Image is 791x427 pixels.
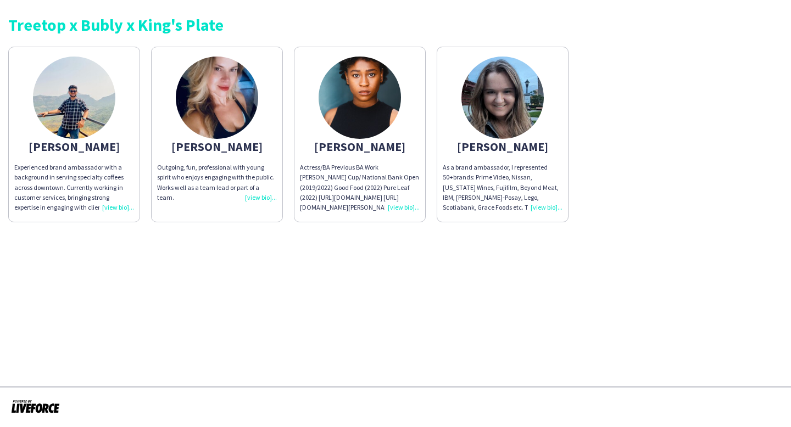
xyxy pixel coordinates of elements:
img: thumb-67225a167ece1.jpg [33,57,115,139]
img: Powered by Liveforce [11,398,60,414]
div: [PERSON_NAME] [443,142,562,151]
div: As a brand ambassador, I represented 50+brands: Prime Video, Nissan, [US_STATE] Wines, Fujifilm, ... [443,162,562,212]
div: [PERSON_NAME] [157,142,277,151]
div: Outgoing, fun, professional with young spirit who enjoys engaging with the public. Works well as ... [157,162,277,203]
div: Experienced brand ambassador with a background in serving specialty coffees across downtown. Curr... [14,162,134,212]
div: [PERSON_NAME] [300,142,420,151]
div: Treetop x Bubly x King's Plate [8,16,783,33]
div: Actress/BA Previous BA Work [PERSON_NAME] Cup/ National Bank Open (2019/2022) Good Food (2022) Pu... [300,162,420,212]
div: [PERSON_NAME] [14,142,134,151]
img: thumb-667c4f0daa6ed.jpeg [176,57,258,139]
img: thumb-64b3db563c4ca.jpg [319,57,401,139]
img: thumb-64d969afc3387.jpg [461,57,544,139]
